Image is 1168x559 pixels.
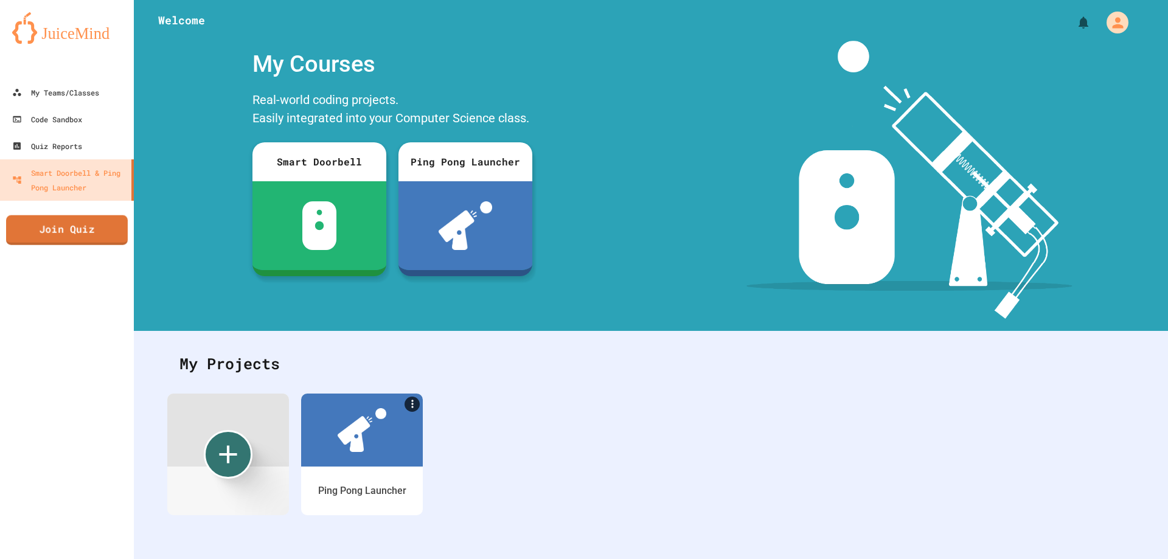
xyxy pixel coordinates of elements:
div: My Courses [246,41,538,88]
img: banner-image-my-projects.png [746,41,1072,319]
div: Code Sandbox [12,112,82,127]
div: Ping Pong Launcher [398,142,532,181]
img: sdb-white.svg [302,201,337,250]
a: More [405,397,420,412]
div: Smart Doorbell [252,142,386,181]
img: ppl-with-ball.png [439,201,493,250]
a: Join Quiz [6,215,128,245]
div: My Notifications [1054,12,1094,33]
div: Smart Doorbell & Ping Pong Launcher [12,165,127,195]
div: My Teams/Classes [12,85,99,100]
div: Ping Pong Launcher [318,484,406,498]
div: Create new [204,430,252,479]
img: logo-orange.svg [12,12,122,44]
div: My Account [1094,9,1131,36]
div: Quiz Reports [12,139,82,153]
div: My Projects [167,340,1135,387]
a: MorePing Pong Launcher [301,394,423,515]
img: ppl-with-ball.png [338,408,386,452]
div: Real-world coding projects. Easily integrated into your Computer Science class. [246,88,538,133]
